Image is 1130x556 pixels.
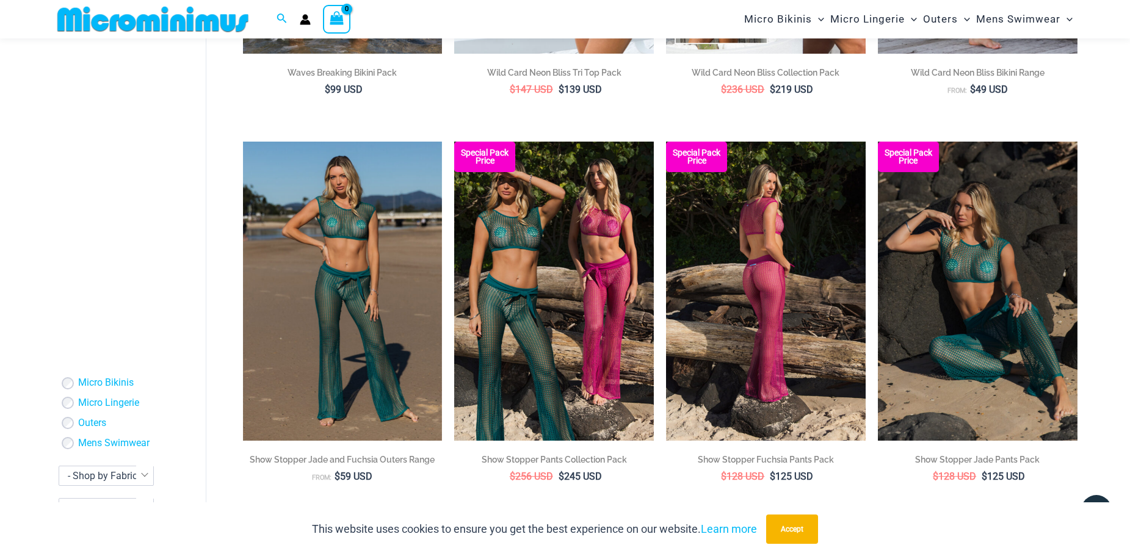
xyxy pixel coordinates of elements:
[878,453,1077,470] a: Show Stopper Jade Pants Pack
[770,471,775,482] span: $
[812,4,824,35] span: Menu Toggle
[325,84,330,95] span: $
[335,471,372,482] bdi: 59 USD
[559,471,564,482] span: $
[666,142,866,441] a: Show Stopper Fuchsia 366 Top 5007 pants 05v2 Show Stopper Fuchsia 366 Top 5007 pants 04Show Stopp...
[920,4,973,35] a: OutersMenu ToggleMenu Toggle
[973,4,1076,35] a: Mens SwimwearMenu ToggleMenu Toggle
[666,67,866,83] a: Wild Card Neon Bliss Collection Pack
[766,514,818,544] button: Accept
[510,84,553,95] bdi: 147 USD
[666,453,866,466] h2: Show Stopper Fuchsia Pants Pack
[666,142,866,441] img: Show Stopper Fuchsia 366 Top 5007 pants 04
[78,417,106,430] a: Outers
[721,84,726,95] span: $
[933,471,976,482] bdi: 128 USD
[741,4,827,35] a: Micro BikinisMenu ToggleMenu Toggle
[878,67,1077,83] a: Wild Card Neon Bliss Bikini Range
[827,4,920,35] a: Micro LingerieMenu ToggleMenu Toggle
[1060,4,1073,35] span: Menu Toggle
[243,142,443,441] img: Show Stopper Jade 366 Top 5007 pants 03
[721,471,764,482] bdi: 128 USD
[277,12,288,27] a: Search icon link
[454,67,654,79] h2: Wild Card Neon Bliss Tri Top Pack
[243,453,443,470] a: Show Stopper Jade and Fuchsia Outers Range
[59,499,154,539] span: - Shop by Color
[947,87,967,95] span: From:
[666,453,866,470] a: Show Stopper Fuchsia Pants Pack
[878,142,1077,441] a: Show Stopper Jade 366 Top 5007 pants 08 Show Stopper Jade 366 Top 5007 pants 05Show Stopper Jade ...
[53,5,253,33] img: MM SHOP LOGO FLAT
[976,4,1060,35] span: Mens Swimwear
[559,84,564,95] span: $
[454,142,654,441] img: Collection Pack (6)
[878,67,1077,79] h2: Wild Card Neon Bliss Bikini Range
[243,142,443,441] a: Show Stopper Jade 366 Top 5007 pants 03Show Stopper Fuchsia 366 Top 5007 pants 03Show Stopper Fuc...
[59,466,154,486] span: - Shop by Fabric
[454,142,654,441] a: Collection Pack (6) Collection Pack BCollection Pack B
[243,453,443,466] h2: Show Stopper Jade and Fuchsia Outers Range
[701,522,757,535] a: Learn more
[970,84,1008,95] bdi: 49 USD
[78,437,150,450] a: Mens Swimwear
[323,5,351,33] a: View Shopping Cart, empty
[454,453,654,470] a: Show Stopper Pants Collection Pack
[770,84,775,95] span: $
[59,466,153,485] span: - Shop by Fabric
[923,4,958,35] span: Outers
[78,377,134,390] a: Micro Bikinis
[59,41,168,285] iframe: TrustedSite Certified
[970,84,976,95] span: $
[878,142,1077,441] img: Show Stopper Jade 366 Top 5007 pants 08
[878,453,1077,466] h2: Show Stopper Jade Pants Pack
[454,67,654,83] a: Wild Card Neon Bliss Tri Top Pack
[770,84,813,95] bdi: 219 USD
[300,14,311,25] a: Account icon link
[78,397,139,410] a: Micro Lingerie
[744,4,812,35] span: Micro Bikinis
[770,471,813,482] bdi: 125 USD
[721,84,764,95] bdi: 236 USD
[312,474,331,482] span: From:
[666,67,866,79] h2: Wild Card Neon Bliss Collection Pack
[510,84,515,95] span: $
[559,84,602,95] bdi: 139 USD
[559,471,602,482] bdi: 245 USD
[454,149,515,165] b: Special Pack Price
[666,149,727,165] b: Special Pack Price
[982,471,987,482] span: $
[312,520,757,538] p: This website uses cookies to ensure you get the best experience on our website.
[243,67,443,83] a: Waves Breaking Bikini Pack
[59,499,153,538] span: - Shop by Color
[325,84,363,95] bdi: 99 USD
[335,471,340,482] span: $
[982,471,1025,482] bdi: 125 USD
[510,471,553,482] bdi: 256 USD
[243,67,443,79] h2: Waves Breaking Bikini Pack
[454,453,654,466] h2: Show Stopper Pants Collection Pack
[68,470,137,482] span: - Shop by Fabric
[721,471,726,482] span: $
[878,149,939,165] b: Special Pack Price
[905,4,917,35] span: Menu Toggle
[830,4,905,35] span: Micro Lingerie
[739,2,1078,37] nav: Site Navigation
[958,4,970,35] span: Menu Toggle
[510,471,515,482] span: $
[933,471,938,482] span: $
